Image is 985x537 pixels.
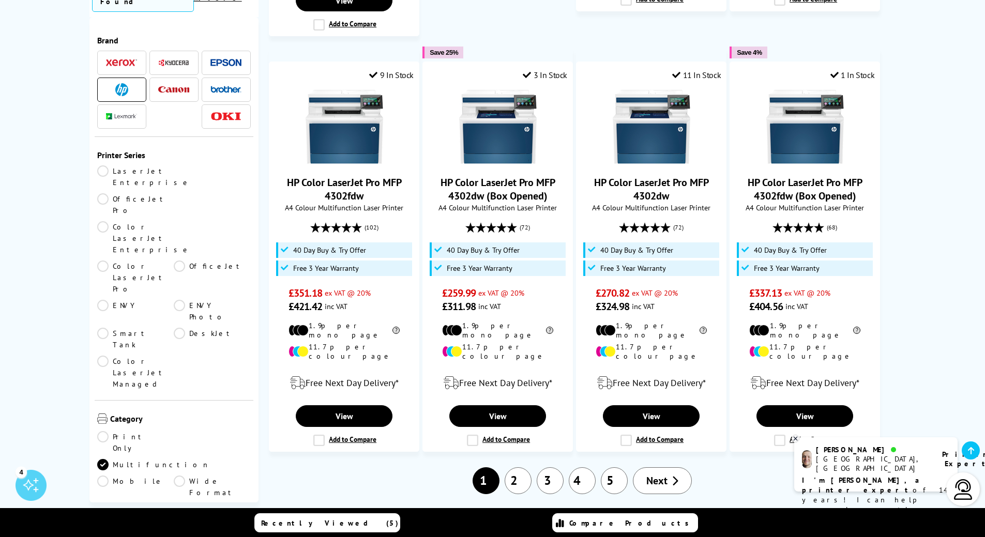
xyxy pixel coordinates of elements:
[313,435,376,446] label: Add to Compare
[613,88,690,165] img: HP Color LaserJet Pro MFP 4302dw
[594,176,709,203] a: HP Color LaserJet Pro MFP 4302dw
[802,475,922,495] b: I'm [PERSON_NAME], a printer expert
[569,467,596,494] a: 4
[478,288,524,298] span: ex VAT @ 20%
[106,113,137,119] img: Lexmark
[442,342,553,361] li: 11.7p per colour page
[596,342,707,361] li: 11.7p per colour page
[97,221,191,255] a: Color LaserJet Enterprise
[600,264,666,272] span: Free 3 Year Warranty
[633,467,692,494] a: Next
[441,176,555,203] a: HP Color LaserJet Pro MFP 4302dw (Box Opened)
[672,70,721,80] div: 11 In Stock
[422,47,463,58] button: Save 25%
[816,454,929,473] div: [GEOGRAPHIC_DATA], [GEOGRAPHIC_DATA]
[428,369,567,397] div: modal_delivery
[442,286,476,300] span: £259.99
[106,59,137,66] img: Xerox
[601,467,628,494] a: 5
[673,218,684,237] span: (72)
[289,321,400,340] li: 1.9p per mono page
[632,288,678,298] span: ex VAT @ 20%
[442,321,553,340] li: 1.9p per mono page
[210,112,241,121] img: OKI
[97,300,174,323] a: ENVY
[596,300,629,313] span: £324.98
[754,264,820,272] span: Free 3 Year Warranty
[449,405,545,427] a: View
[447,246,520,254] span: 40 Day Buy & Try Offer
[737,49,762,56] span: Save 4%
[596,286,629,300] span: £270.82
[97,459,210,470] a: Multifunction
[210,59,241,67] img: Epson
[365,218,378,237] span: (102)
[97,431,174,454] a: Print Only
[749,300,783,313] span: £404.56
[816,445,929,454] div: [PERSON_NAME]
[97,413,108,424] img: Category
[174,328,251,350] a: DeskJet
[325,301,347,311] span: inc VAT
[158,59,189,67] img: Kyocera
[428,203,567,212] span: A4 Colour Multifunction Laser Printer
[646,474,668,487] span: Next
[158,86,189,93] img: Canon
[754,246,827,254] span: 40 Day Buy & Try Offer
[632,301,655,311] span: inc VAT
[552,513,698,532] a: Compare Products
[735,369,874,397] div: modal_delivery
[293,246,366,254] span: 40 Day Buy & Try Offer
[523,70,567,80] div: 3 In Stock
[478,301,501,311] span: inc VAT
[293,264,359,272] span: Free 3 Year Warranty
[174,475,251,498] a: Wide Format
[730,47,767,58] button: Save 4%
[97,165,191,188] a: LaserJet Enterprise
[275,369,414,397] div: modal_delivery
[261,518,399,528] span: Recently Viewed (5)
[802,450,812,468] img: ashley-livechat.png
[596,321,707,340] li: 1.9p per mono page
[210,86,241,93] img: Brother
[569,518,694,528] span: Compare Products
[158,83,189,96] a: Canon
[325,288,371,298] span: ex VAT @ 20%
[766,88,844,165] img: HP Color LaserJet Pro MFP 4302fdw (Box Opened)
[106,110,137,123] a: Lexmark
[289,300,322,313] span: £421.42
[830,70,875,80] div: 1 In Stock
[582,203,721,212] span: A4 Colour Multifunction Laser Printer
[174,260,251,295] a: OfficeJet
[749,286,782,300] span: £337.13
[785,301,808,311] span: inc VAT
[158,56,189,69] a: Kyocera
[613,157,690,167] a: HP Color LaserJet Pro MFP 4302dw
[756,405,853,427] a: View
[97,328,174,350] a: Smart Tank
[106,56,137,69] a: Xerox
[275,203,414,212] span: A4 Colour Multifunction Laser Printer
[289,342,400,361] li: 11.7p per colour page
[774,435,837,446] label: Add to Compare
[289,286,322,300] span: £351.18
[306,88,383,165] img: HP Color LaserJet Pro MFP 4302fdw
[784,288,830,298] span: ex VAT @ 20%
[620,435,684,446] label: Add to Compare
[749,342,860,361] li: 11.7p per colour page
[97,356,174,390] a: Color LaserJet Managed
[827,218,837,237] span: (68)
[766,157,844,167] a: HP Color LaserJet Pro MFP 4302fdw (Box Opened)
[749,321,860,340] li: 1.9p per mono page
[953,479,974,500] img: user-headset-light.svg
[106,83,137,96] a: HP
[369,70,414,80] div: 9 In Stock
[115,83,128,96] img: HP
[287,176,402,203] a: HP Color LaserJet Pro MFP 4302fdw
[110,413,251,426] span: Category
[97,150,251,160] span: Printer Series
[97,260,174,295] a: Color LaserJet Pro
[174,300,251,323] a: ENVY Photo
[210,110,241,123] a: OKI
[306,157,383,167] a: HP Color LaserJet Pro MFP 4302fdw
